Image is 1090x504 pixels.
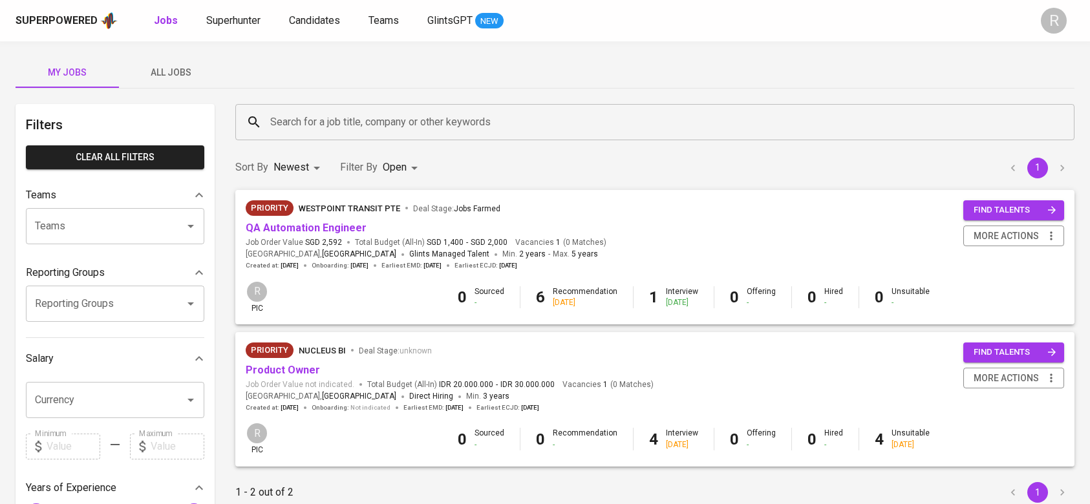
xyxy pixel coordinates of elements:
span: Jobs Farmed [454,204,500,213]
div: Recommendation [553,428,617,450]
span: Open [383,161,407,173]
span: - [496,379,498,390]
div: Reporting Groups [26,260,204,286]
nav: pagination navigation [1001,482,1074,503]
div: Offering [747,286,776,308]
div: Years of Experience [26,475,204,501]
a: GlintsGPT NEW [427,13,504,29]
span: Candidates [289,14,340,26]
span: Not indicated [350,403,390,412]
span: Direct Hiring [409,392,453,401]
div: - [747,297,776,308]
div: New Job received from Demand Team [246,200,294,216]
nav: pagination navigation [1001,158,1074,178]
a: Superpoweredapp logo [16,11,118,30]
span: NEW [475,15,504,28]
div: Interview [666,428,698,450]
span: 1 [554,237,561,248]
span: Teams [369,14,399,26]
button: Open [182,295,200,313]
span: Min. [466,392,509,401]
p: Reporting Groups [26,265,105,280]
span: [GEOGRAPHIC_DATA] [322,390,396,403]
h6: Filters [26,114,204,135]
img: app logo [100,11,118,30]
button: Clear All filters [26,145,204,169]
button: page 1 [1027,158,1048,178]
p: 1 - 2 out of 2 [235,485,294,500]
div: R [246,280,268,303]
div: Sourced [475,286,504,308]
input: Value [151,434,204,459]
a: Jobs [154,13,180,29]
div: New Job received from Demand Team [246,342,294,358]
div: - [475,439,504,450]
div: Superpowered [16,14,98,28]
div: R [246,422,268,445]
span: My Jobs [23,65,111,81]
div: Recommendation [553,286,617,308]
span: Min. [502,249,546,258]
span: Max. [553,249,598,258]
b: Jobs [154,14,178,26]
input: Value [47,434,100,459]
div: pic [246,422,268,456]
span: 5 years [572,249,598,258]
div: - [824,297,843,308]
p: Newest [273,160,309,175]
span: find talents [974,345,1056,360]
span: Glints Managed Talent [409,249,489,258]
b: 1 [649,288,658,306]
div: - [747,439,776,450]
span: find talents [974,203,1056,218]
b: 0 [536,430,545,448]
div: Unsuitable [892,286,930,308]
span: Deal Stage : [359,346,432,355]
span: Earliest ECJD : [454,261,517,270]
span: Created at : [246,261,299,270]
span: - [466,237,468,248]
span: Job Order Value not indicated. [246,379,354,390]
span: [DATE] [423,261,442,270]
b: 0 [458,288,467,306]
span: Vacancies ( 0 Matches ) [515,237,606,248]
div: [DATE] [666,439,698,450]
span: [DATE] [521,403,539,412]
div: Teams [26,182,204,208]
div: pic [246,280,268,314]
span: Total Budget (All-In) [367,379,555,390]
span: [DATE] [499,261,517,270]
span: more actions [974,370,1039,386]
span: 3 years [483,392,509,401]
div: - [824,439,843,450]
span: [GEOGRAPHIC_DATA] , [246,248,396,261]
p: Salary [26,351,54,366]
button: more actions [963,368,1064,389]
span: Clear All filters [36,149,194,165]
span: [DATE] [350,261,369,270]
b: 4 [649,430,658,448]
span: SGD 2,000 [471,237,508,248]
div: Offering [747,428,776,450]
p: Years of Experience [26,480,116,496]
button: Open [182,391,200,409]
div: Hired [824,428,843,450]
button: find talents [963,200,1064,220]
button: Open [182,217,200,235]
div: Sourced [475,428,504,450]
span: Nucleus BI [299,346,346,355]
div: Open [383,156,422,180]
span: Westpoint Transit Pte [299,204,400,213]
span: All Jobs [127,65,215,81]
span: Earliest ECJD : [476,403,539,412]
span: GlintsGPT [427,14,473,26]
div: Salary [26,346,204,372]
b: 0 [875,288,884,306]
span: [DATE] [445,403,464,412]
div: Newest [273,156,325,180]
a: Teams [369,13,401,29]
span: Priority [246,344,294,357]
b: 0 [730,430,739,448]
span: Superhunter [206,14,261,26]
span: [DATE] [281,261,299,270]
